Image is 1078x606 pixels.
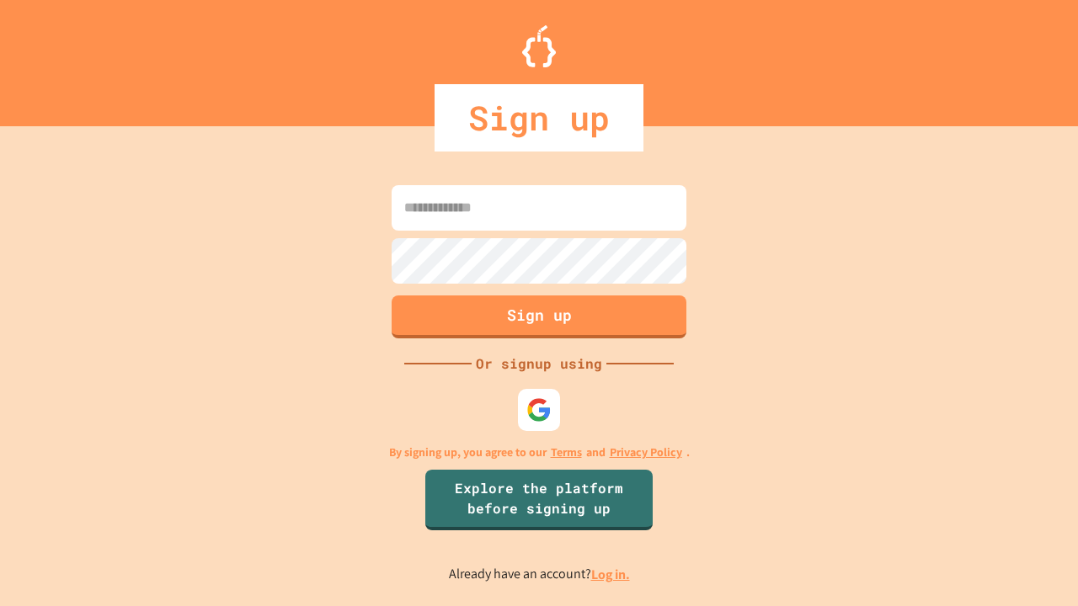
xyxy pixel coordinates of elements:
[472,353,606,374] div: Or signup using
[449,564,630,585] p: Already have an account?
[610,444,682,461] a: Privacy Policy
[389,444,690,461] p: By signing up, you agree to our and .
[522,25,556,67] img: Logo.svg
[435,84,643,151] div: Sign up
[392,295,686,338] button: Sign up
[551,444,582,461] a: Terms
[526,397,552,423] img: google-icon.svg
[591,566,630,583] a: Log in.
[425,470,653,530] a: Explore the platform before signing up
